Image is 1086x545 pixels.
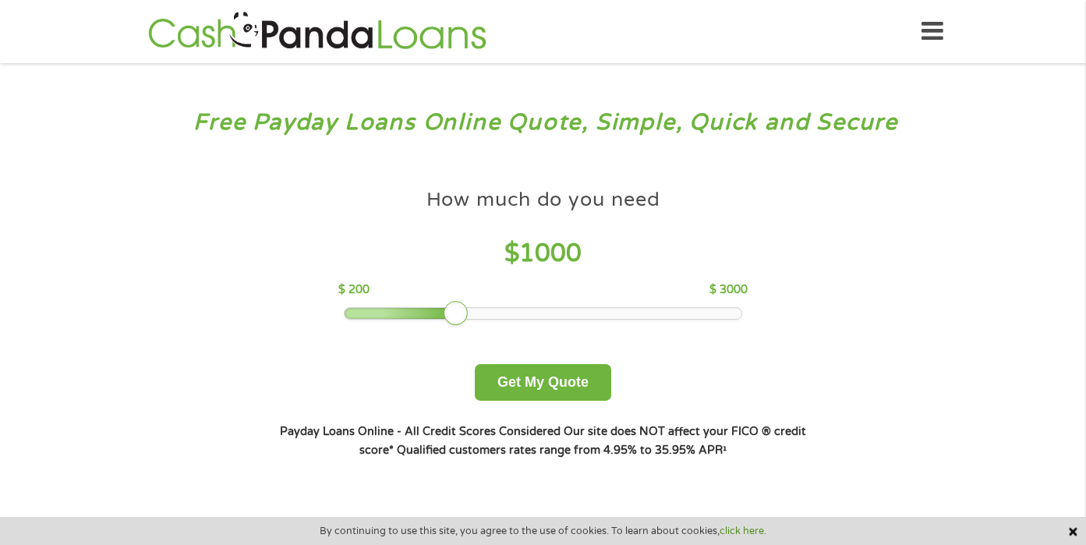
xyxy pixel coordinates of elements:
span: By continuing to use this site, you agree to the use of cookies. To learn about cookies, [320,526,766,536]
h4: How much do you need [426,187,660,213]
strong: Payday Loans Online - All Credit Scores Considered [280,425,561,438]
strong: Our site does NOT affect your FICO ® credit score* [359,425,806,457]
p: $ 200 [338,281,370,299]
h4: $ [338,238,748,270]
span: 1000 [519,239,582,268]
button: Get My Quote [475,364,611,401]
img: GetLoanNow Logo [143,9,491,54]
h3: Free Payday Loans Online Quote, Simple, Quick and Secure [45,108,1042,137]
strong: Qualified customers rates range from 4.95% to 35.95% APR¹ [397,444,727,457]
a: click here. [720,525,766,537]
p: $ 3000 [709,281,748,299]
